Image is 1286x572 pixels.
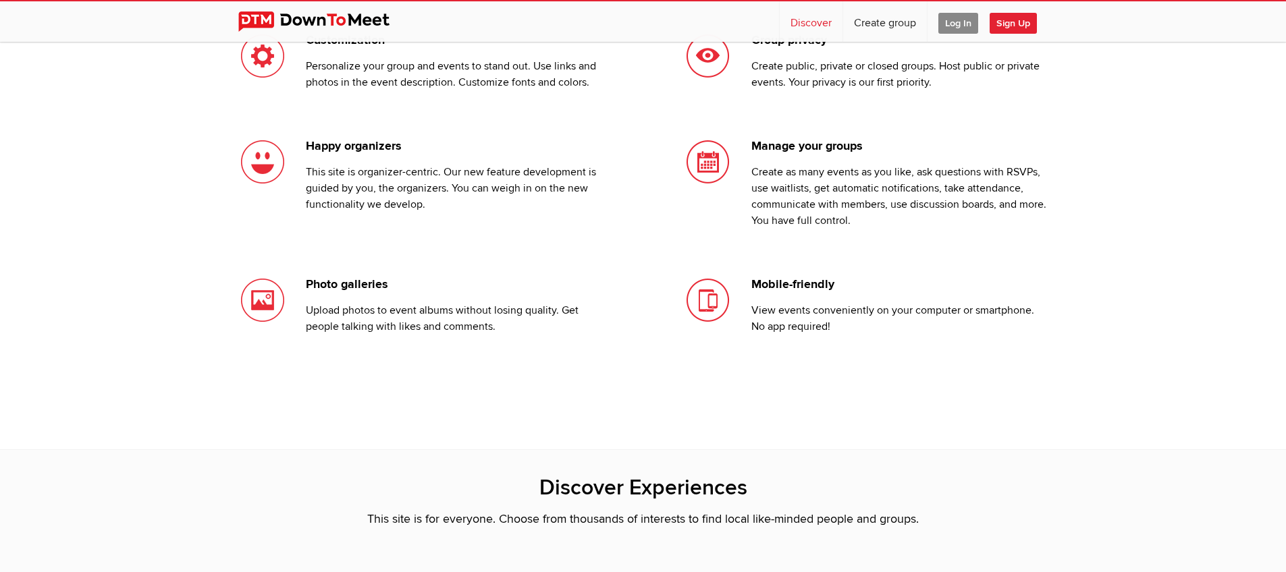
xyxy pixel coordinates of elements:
[306,164,603,212] p: This site is organizer-centric. Our new feature development is guided by you, the organizers. You...
[780,1,842,42] a: Discover
[938,13,978,34] span: Log In
[843,1,927,42] a: Create group
[751,58,1048,90] p: Create public, private or closed groups. Host public or private events. Your privacy is our first...
[238,474,1048,503] h2: Discover Experiences
[751,276,1048,302] h3: Mobile-friendly
[751,138,1048,164] h3: Manage your groups
[751,164,1048,229] p: Create as many events as you like, ask questions with RSVPs, use waitlists, get automatic notific...
[238,11,410,32] img: DownToMeet
[306,138,603,164] h3: Happy organizers
[306,302,603,335] p: Upload photos to event albums without losing quality. Get people talking with likes and comments.
[306,32,603,58] h3: Customization
[928,1,989,42] a: Log In
[990,1,1048,42] a: Sign Up
[238,511,1048,529] p: This site is for everyone. Choose from thousands of interests to find local like-minded people an...
[990,13,1037,34] span: Sign Up
[751,302,1048,335] p: View events conveniently on your computer or smartphone. No app required!
[306,276,603,302] h3: Photo galleries
[751,32,1048,58] h3: Group privacy
[306,58,603,90] p: Personalize your group and events to stand out. Use links and photos in the event description. Cu...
